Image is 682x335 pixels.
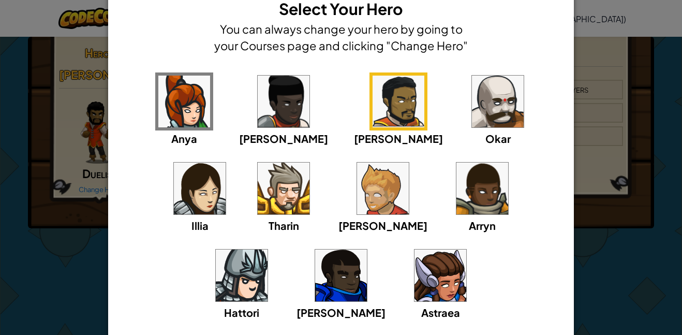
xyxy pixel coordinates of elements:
img: portrait.png [414,250,466,301]
img: portrait.png [174,163,226,214]
img: portrait.png [216,250,268,301]
img: portrait.png [258,163,309,214]
span: Hattori [224,306,259,319]
img: portrait.png [456,163,508,214]
img: portrait.png [373,76,424,127]
span: Anya [171,132,197,145]
h4: You can always change your hero by going to your Courses page and clicking "Change Hero" [212,21,470,54]
span: Illia [191,219,209,232]
span: Okar [485,132,511,145]
img: portrait.png [315,250,367,301]
img: portrait.png [258,76,309,127]
img: portrait.png [472,76,524,127]
span: Astraea [421,306,460,319]
span: [PERSON_NAME] [239,132,328,145]
span: [PERSON_NAME] [338,219,427,232]
span: Arryn [469,219,496,232]
img: portrait.png [158,76,210,127]
span: [PERSON_NAME] [354,132,443,145]
span: [PERSON_NAME] [296,306,386,319]
span: Tharin [269,219,299,232]
img: portrait.png [357,163,409,214]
